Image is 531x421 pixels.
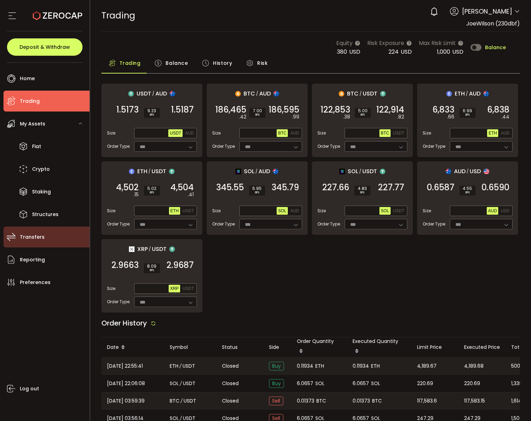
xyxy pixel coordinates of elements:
span: JoeWilson (230dbf) [466,20,520,28]
img: aud_portfolio.svg [170,91,175,97]
span: Home [20,74,35,84]
span: Fiat [32,141,41,152]
span: Staking [32,187,51,197]
em: .82 [397,113,404,121]
button: USDT [392,207,406,215]
button: AUD [184,129,195,137]
span: 380 [337,48,347,56]
img: btc_portfolio.svg [235,91,241,97]
span: USD [349,48,360,56]
span: Closed [222,362,239,370]
div: Status [216,343,263,351]
span: ETH [137,167,147,176]
span: AUD [454,167,465,176]
img: sol_portfolio.png [236,169,241,174]
button: USDT [168,129,183,137]
span: [PERSON_NAME] [462,7,512,16]
span: SOL [315,380,324,388]
span: 4,189.68 [464,362,484,370]
span: Deposit & Withdraw [20,45,70,49]
em: .44 [501,113,509,121]
img: xrp_portfolio.png [129,246,134,252]
span: USDT [137,89,151,98]
span: ETH [170,208,179,213]
span: Trading [120,56,141,70]
em: .38 [343,113,350,121]
span: 1,000 [437,48,450,56]
span: SOL [371,380,380,388]
span: 122,914 [376,106,404,113]
iframe: Chat Widget [496,388,531,421]
span: AUD [469,89,480,98]
span: Risk [257,56,268,70]
span: SOL [244,167,254,176]
span: 227.77 [378,184,404,191]
span: Trading [20,96,40,106]
i: BPS [357,191,368,195]
button: AUD [499,129,511,137]
div: Date [101,342,164,353]
span: 500.00 [511,362,528,370]
span: Balance [485,45,506,50]
span: XRP [170,286,179,291]
span: 2.9663 [111,262,139,269]
span: Size [317,208,326,214]
span: AUD [488,208,497,213]
span: [DATE] 03:59:39 [107,397,145,405]
span: 122,853 [321,106,350,113]
span: 5.02 [147,186,157,191]
button: AUD [289,129,300,137]
span: 4.55 [462,186,473,191]
span: SOL [278,208,286,213]
div: Executed Quantity [347,337,411,357]
i: BPS [462,113,473,117]
span: Equity [336,39,353,47]
span: Size [317,130,326,136]
span: Order Type [107,221,130,227]
span: History [213,56,232,70]
i: BPS [252,113,263,117]
span: USDT [362,167,377,176]
span: 220.69 [464,380,480,388]
span: 6,838 [487,106,509,113]
span: Order Type [423,221,445,227]
span: USD [452,48,463,56]
img: sol_portfolio.png [339,169,345,174]
span: AUD [290,131,299,136]
span: Order Type [423,143,445,150]
span: Order Type [212,221,235,227]
em: / [467,168,469,175]
span: 1.5187 [171,106,194,113]
span: 1.5173 [116,106,139,113]
button: ETH [487,129,498,137]
button: XRP [169,285,180,292]
span: USDT [184,397,196,405]
span: [DATE] 22:55:41 [107,362,143,370]
em: / [149,246,151,252]
span: AUD [259,89,271,98]
span: Closed [222,380,239,387]
span: AUD [501,131,509,136]
img: usdt_portfolio.svg [380,169,385,174]
button: USDT [181,285,195,292]
em: / [179,362,182,370]
span: Size [107,208,115,214]
span: Crypto [32,164,50,174]
span: USDT [170,131,181,136]
i: BPS [252,191,262,195]
button: USD [499,207,511,215]
span: Order Type [317,143,340,150]
i: BPS [147,113,157,117]
span: 4,504 [170,184,194,191]
span: Order Type [317,221,340,227]
span: 345.79 [271,184,299,191]
span: AUD [155,89,167,98]
span: 227.66 [322,184,349,191]
span: BTC [347,89,359,98]
em: / [255,168,257,175]
span: USDT [393,208,405,213]
button: Deposit & Withdraw [7,38,83,56]
span: SOL [170,380,179,388]
span: Buy [269,379,284,388]
em: / [360,91,362,97]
